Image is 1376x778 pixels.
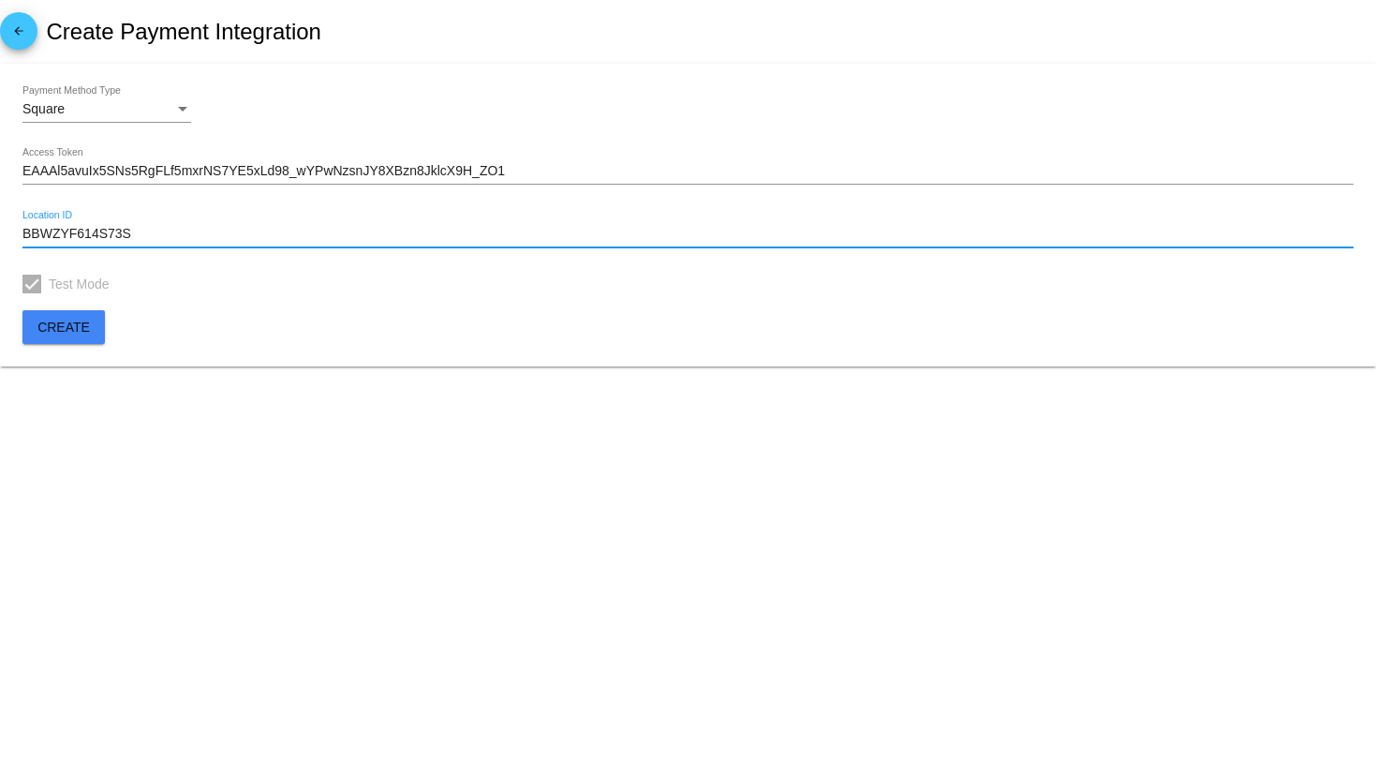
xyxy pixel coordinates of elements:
input: Access Token [22,164,1354,179]
span: Create [37,320,90,335]
span: Test Mode [49,273,110,295]
h2: Create Payment Integration [46,19,321,45]
input: Location ID [22,227,1354,242]
mat-icon: arrow_back [7,24,30,47]
span: Square [22,101,65,116]
mat-select: Payment Method Type [22,102,191,117]
button: Create [22,310,105,344]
